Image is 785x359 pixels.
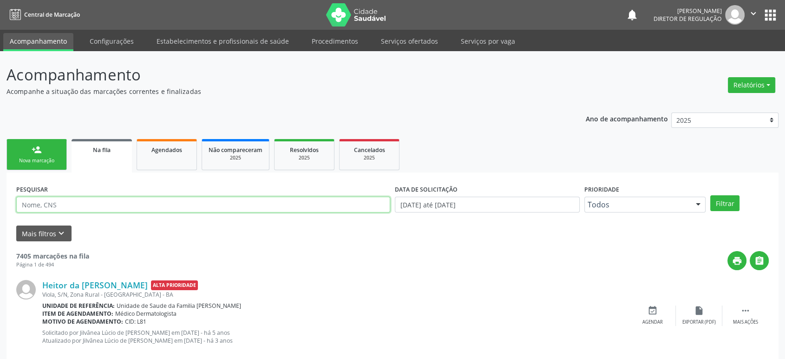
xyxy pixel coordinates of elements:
label: Prioridade [584,182,619,197]
button: Filtrar [710,195,739,211]
label: DATA DE SOLICITAÇÃO [395,182,458,197]
button:  [745,5,762,25]
span: Agendados [151,146,182,154]
span: Alta Prioridade [151,280,198,290]
button:  [750,251,769,270]
img: img [725,5,745,25]
i:  [754,256,765,266]
div: person_add [32,145,42,155]
button: Relatórios [728,77,775,93]
input: Selecione um intervalo [395,197,580,213]
a: Serviços ofertados [374,33,445,49]
p: Acompanhamento [7,63,547,86]
a: Central de Marcação [7,7,80,22]
button: notifications [626,8,639,21]
p: Ano de acompanhamento [586,113,668,124]
span: Central de Marcação [24,11,80,19]
span: CID: L81 [125,318,146,326]
p: Solicitado por Jilvânea Lúcio de [PERSON_NAME] em [DATE] - há 5 anos Atualizado por Jilvânea Lúci... [42,329,629,345]
i: insert_drive_file [694,306,704,316]
strong: 7405 marcações na fila [16,252,89,260]
button: apps [762,7,778,23]
b: Motivo de agendamento: [42,318,123,326]
span: Cancelados [354,146,385,154]
div: Agendar [642,319,663,326]
img: img [16,280,36,299]
i: keyboard_arrow_down [56,228,66,239]
span: Não compareceram [209,146,262,154]
a: Serviços por vaga [454,33,522,49]
div: [PERSON_NAME] [654,7,722,15]
p: Acompanhe a situação das marcações correntes e finalizadas [7,86,547,96]
span: Unidade de Saude da Familia [PERSON_NAME] [117,302,241,310]
span: Todos [588,200,687,209]
a: Heitor da [PERSON_NAME] [42,280,148,290]
b: Item de agendamento: [42,310,113,318]
span: Diretor de regulação [654,15,722,23]
i:  [748,8,759,19]
button: Mais filtroskeyboard_arrow_down [16,226,72,242]
span: Na fila [93,146,111,154]
input: Nome, CNS [16,197,390,213]
i:  [740,306,751,316]
b: Unidade de referência: [42,302,115,310]
a: Estabelecimentos e profissionais de saúde [150,33,295,49]
a: Configurações [83,33,140,49]
div: 2025 [346,154,392,161]
a: Acompanhamento [3,33,73,51]
i: event_available [648,306,658,316]
button: print [727,251,746,270]
span: Resolvidos [290,146,319,154]
div: 2025 [281,154,327,161]
i: print [732,256,742,266]
div: Viola, S/N, Zona Rural - [GEOGRAPHIC_DATA] - BA [42,291,629,299]
div: Exportar (PDF) [682,319,716,326]
div: Página 1 de 494 [16,261,89,269]
label: PESQUISAR [16,182,48,197]
span: Médico Dermatologista [115,310,177,318]
div: Mais ações [733,319,758,326]
a: Procedimentos [305,33,365,49]
div: Nova marcação [13,157,60,164]
div: 2025 [209,154,262,161]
